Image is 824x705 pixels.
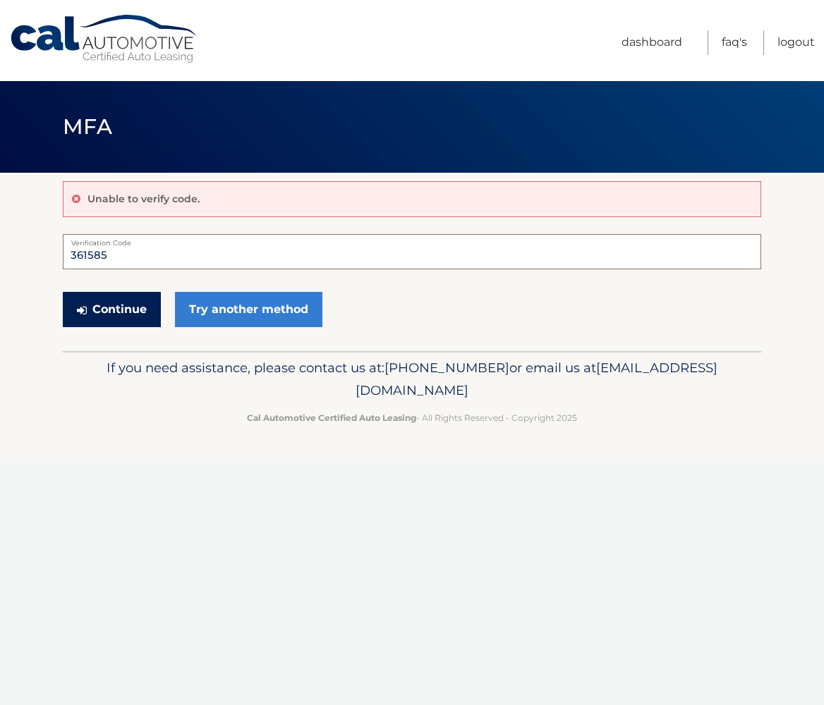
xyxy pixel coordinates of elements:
[63,292,161,327] button: Continue
[384,360,509,376] span: [PHONE_NUMBER]
[777,30,815,55] a: Logout
[87,192,200,205] p: Unable to verify code.
[722,30,747,55] a: FAQ's
[356,360,717,398] span: [EMAIL_ADDRESS][DOMAIN_NAME]
[247,412,416,423] strong: Cal Automotive Certified Auto Leasing
[9,14,200,64] a: Cal Automotive
[63,234,761,245] label: Verification Code
[72,410,752,425] p: - All Rights Reserved - Copyright 2025
[63,114,112,140] span: MFA
[622,30,682,55] a: Dashboard
[72,357,752,402] p: If you need assistance, please contact us at: or email us at
[63,234,761,269] input: Verification Code
[175,292,322,327] a: Try another method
